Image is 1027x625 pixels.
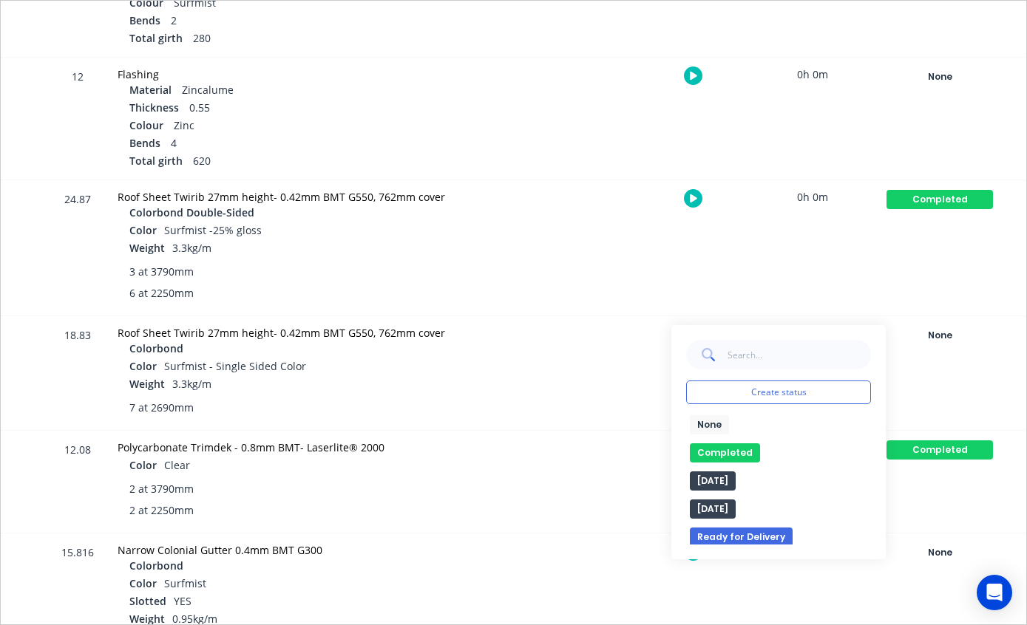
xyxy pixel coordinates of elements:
[55,60,100,180] div: 12
[129,153,183,168] span: Total girth
[164,458,190,472] span: Clear
[757,180,868,214] div: 0h 0m
[129,82,172,98] span: Material
[690,527,793,547] button: Ready for Delivery
[129,82,500,100] div: Zincalume
[886,325,994,346] button: None
[886,189,994,210] button: Completed
[690,443,760,462] button: Completed
[887,67,993,86] div: None
[886,440,994,460] button: Completed
[118,542,500,558] div: Narrow Colonial Gutter 0.4mm BMT G300
[129,117,163,133] span: Colour
[129,576,157,591] span: Color
[129,30,500,48] div: 280
[129,558,183,573] span: Colorbond
[129,205,254,220] span: Colorbond Double-Sided
[172,241,211,255] span: 3.3kg/m
[690,415,729,434] button: None
[129,13,160,28] span: Bends
[164,223,262,237] span: Surfmist -25% gloss
[129,30,183,46] span: Total girth
[129,400,194,415] span: 7 at 2690mm
[887,190,993,209] div: Completed
[129,358,157,374] span: Color
[129,341,183,356] span: Colorbond
[118,189,500,205] div: Roof Sheet Twirib 27mm height- 0.42mm BMT G550, 762mm cover
[886,542,994,563] button: None
[886,66,994,87] button: None
[174,594,191,608] span: YES
[887,440,993,460] div: Completed
[129,376,165,392] span: Weight
[55,318,100,430] div: 18.83
[129,153,500,171] div: 620
[172,377,211,391] span: 3.3kg/m
[690,471,736,491] button: [DATE]
[129,264,194,279] span: 3 at 3790mm
[118,440,500,455] div: Polycarbonate Trimdek - 0.8mm BMT- Laserlite® 2000
[129,13,500,30] div: 2
[727,340,871,369] input: Search...
[690,499,736,519] button: [DATE]
[129,502,194,518] span: 2 at 2250mm
[129,481,194,496] span: 2 at 3790mm
[129,593,166,609] span: Slotted
[757,58,868,91] div: 0h 0m
[887,326,993,345] div: None
[55,433,100,533] div: 12.08
[129,100,179,115] span: Thickness
[129,100,500,117] div: 0.55
[887,543,993,562] div: None
[129,240,165,256] span: Weight
[129,135,500,153] div: 4
[129,135,160,151] span: Bends
[55,182,100,315] div: 24.87
[129,117,500,135] div: Zinc
[757,316,868,349] div: 0h 0m
[129,285,194,301] span: 6 at 2250mm
[164,576,206,590] span: Surfmist
[977,575,1012,610] div: Open Intercom Messenger
[118,325,500,341] div: Roof Sheet Twirib 27mm height- 0.42mm BMT G550, 762mm cover
[686,380,871,404] button: Create status
[129,222,157,238] span: Color
[164,359,306,373] span: Surfmist - Single Sided Color
[129,457,157,473] span: Color
[118,66,500,82] div: Flashing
